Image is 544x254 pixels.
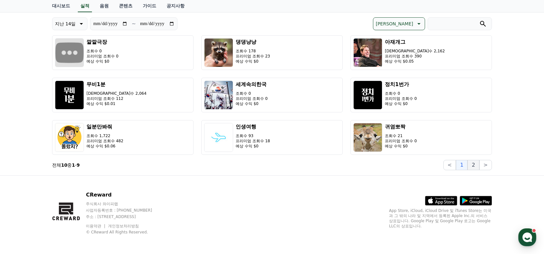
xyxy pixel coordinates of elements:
[389,208,492,229] p: App Store, iCloud, iCloud Drive 및 iTunes Store는 미국과 그 밖의 나라 및 지역에서 등록된 Apple Inc.의 서비스 상표입니다. Goo...
[86,230,164,235] p: © CReward All Rights Reserved.
[385,54,445,59] p: 프리미엄 조회수 390
[350,78,492,112] button: 정치1번가 조회수 0 프리미엄 조회수 0 예상 수익 $0
[86,101,147,106] p: 예상 수익 $0.01
[385,123,417,131] h3: 귀염뽀짝
[385,91,417,96] p: 조회수 0
[86,201,164,206] p: 주식회사 와이피랩
[55,123,84,152] img: 일분만봐줘
[353,81,382,109] img: 정치1번가
[376,19,413,28] p: [PERSON_NAME]
[385,48,445,54] p: [DEMOGRAPHIC_DATA]수 2,162
[77,162,80,168] strong: 9
[385,96,417,101] p: 프리미엄 조회수 0
[236,101,267,106] p: 예상 수익 $0
[86,224,106,228] a: 이용약관
[52,35,194,70] button: 깔깔극장 조회수 0 프리미엄 조회수 0 예상 수익 $0
[72,162,75,168] strong: 1
[385,144,417,149] p: 예상 수익 $0
[236,123,270,131] h3: 인생여행
[385,133,417,138] p: 조회수 21
[55,81,84,109] img: 무비1분
[86,214,164,219] p: 주소 : [STREET_ADDRESS]
[201,78,343,112] button: 세계속의한국 조회수 0 프리미엄 조회수 0 예상 수익 $0
[131,20,136,28] p: ~
[86,123,123,131] h3: 일분만봐줘
[236,138,270,144] p: 프리미엄 조회수 18
[236,96,267,101] p: 프리미엄 조회수 0
[86,191,164,199] p: CReward
[236,38,270,46] h3: 댕댕냥냥
[86,48,118,54] p: 조회수 0
[456,160,467,170] button: 1
[86,96,147,101] p: 프리미엄 조회수 112
[61,162,67,168] strong: 10
[52,120,194,155] button: 일분만봐줘 조회수 1,722 프리미엄 조회수 482 예상 수익 $0.06
[385,138,417,144] p: 프리미엄 조회수 0
[86,81,147,88] h3: 무비1분
[20,210,24,215] span: 홈
[443,160,456,170] button: <
[236,54,270,59] p: 프리미엄 조회수 23
[204,81,233,109] img: 세계속의한국
[55,19,76,28] p: 지난 14일
[353,38,382,67] img: 아재개그
[385,59,445,64] p: 예상 수익 $0.05
[385,38,445,46] h3: 아재개그
[52,162,80,168] p: 전체 중 -
[236,133,270,138] p: 조회수 93
[350,120,492,155] button: 귀염뽀짝 조회수 21 프리미엄 조회수 0 예상 수익 $0
[201,120,343,155] button: 인생여행 조회수 93 프리미엄 조회수 18 예상 수익 $0
[42,201,83,217] a: 대화
[83,201,123,217] a: 설정
[236,144,270,149] p: 예상 수익 $0
[350,35,492,70] button: 아재개그 [DEMOGRAPHIC_DATA]수 2,162 프리미엄 조회수 390 예상 수익 $0.05
[52,78,194,112] button: 무비1분 [DEMOGRAPHIC_DATA]수 2,064 프리미엄 조회수 112 예상 수익 $0.01
[52,17,87,30] button: 지난 14일
[99,210,107,215] span: 설정
[108,224,139,228] a: 개인정보처리방침
[86,138,123,144] p: 프리미엄 조회수 482
[385,81,417,88] h3: 정치1번가
[353,123,382,152] img: 귀염뽀짝
[86,91,147,96] p: [DEMOGRAPHIC_DATA]수 2,064
[55,38,84,67] img: 깔깔극장
[204,38,233,67] img: 댕댕냥냥
[479,160,492,170] button: >
[86,144,123,149] p: 예상 수익 $0.06
[86,133,123,138] p: 조회수 1,722
[236,81,267,88] h3: 세계속의한국
[86,208,164,213] p: 사업자등록번호 : [PHONE_NUMBER]
[2,201,42,217] a: 홈
[236,48,270,54] p: 조회수 178
[467,160,479,170] button: 2
[236,91,267,96] p: 조회수 0
[86,59,118,64] p: 예상 수익 $0
[385,101,417,106] p: 예상 수익 $0
[59,211,67,216] span: 대화
[373,17,425,30] button: [PERSON_NAME]
[201,35,343,70] button: 댕댕냥냥 조회수 178 프리미엄 조회수 23 예상 수익 $0
[86,54,118,59] p: 프리미엄 조회수 0
[236,59,270,64] p: 예상 수익 $0
[204,123,233,152] img: 인생여행
[86,38,118,46] h3: 깔깔극장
